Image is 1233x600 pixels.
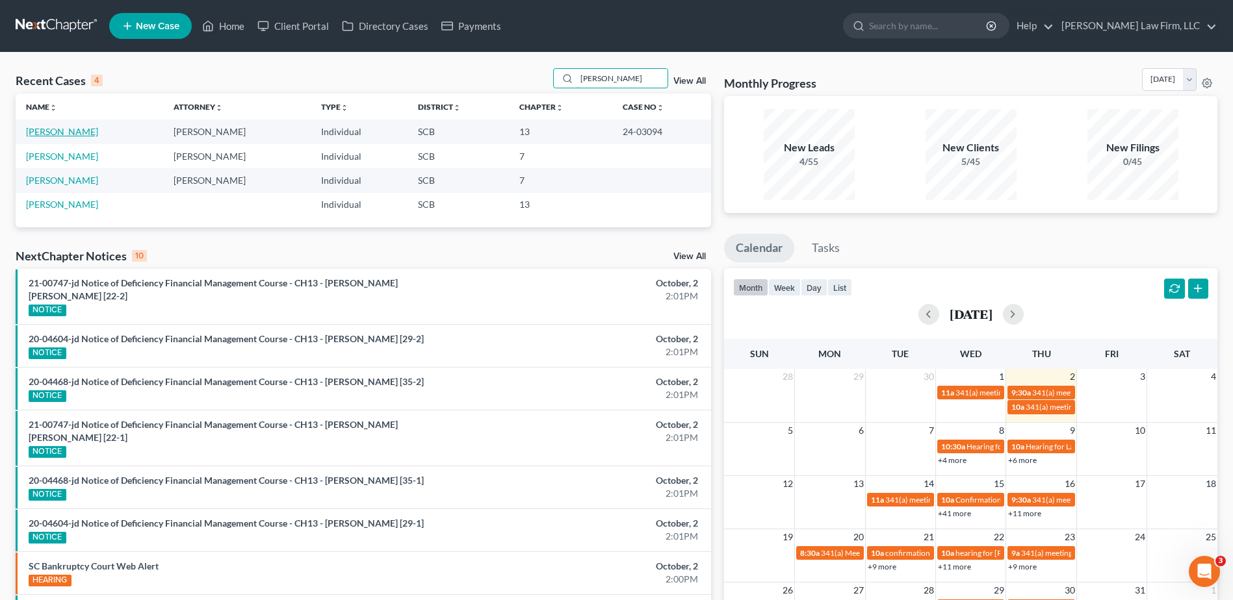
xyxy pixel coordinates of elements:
span: 8:30a [800,548,820,558]
span: 341(a) meeting for [PERSON_NAME] [1032,495,1158,505]
a: Client Portal [251,14,335,38]
span: 10a [1011,402,1024,412]
span: 9:30a [1011,388,1031,397]
div: NextChapter Notices [16,248,147,264]
td: Individual [311,119,408,144]
div: 10 [132,250,147,262]
i: unfold_more [215,104,223,112]
div: New Leads [764,140,855,155]
span: 3 [1139,369,1147,384]
td: 24-03094 [612,119,711,144]
a: +4 more [938,455,967,465]
span: 10a [941,495,954,505]
span: 4 [1210,369,1217,384]
span: 30 [1063,582,1076,598]
span: 3 [1215,556,1226,566]
span: 13 [852,476,865,492]
span: 30 [922,369,935,384]
div: October, 2 [484,375,698,388]
div: 2:01PM [484,487,698,500]
a: +6 more [1008,455,1037,465]
span: 14 [922,476,935,492]
span: 20 [852,529,865,545]
div: October, 2 [484,277,698,290]
i: unfold_more [453,104,461,112]
span: Thu [1032,348,1051,359]
a: 20-04604-jd Notice of Deficiency Financial Management Course - CH13 - [PERSON_NAME] [29-2] [29,333,424,344]
span: 9:30a [1011,495,1031,505]
div: Recent Cases [16,73,103,88]
span: 28 [781,369,794,384]
a: Home [196,14,251,38]
a: 20-04468-jd Notice of Deficiency Financial Management Course - CH13 - [PERSON_NAME] [35-1] [29,475,424,486]
span: 8 [998,423,1006,438]
div: October, 2 [484,474,698,487]
span: 341(a) meeting for [PERSON_NAME] [955,388,1081,397]
div: HEARING [29,575,71,586]
button: list [827,279,852,296]
span: 21 [922,529,935,545]
span: Wed [960,348,981,359]
span: Hearing for [PERSON_NAME] & [PERSON_NAME] [967,442,1137,451]
i: unfold_more [341,104,348,112]
button: week [768,279,801,296]
td: 13 [509,193,612,217]
a: 21-00747-jd Notice of Deficiency Financial Management Course - CH13 - [PERSON_NAME] [PERSON_NAME]... [29,419,398,443]
a: Directory Cases [335,14,435,38]
a: 20-04604-jd Notice of Deficiency Financial Management Course - CH13 - [PERSON_NAME] [29-1] [29,518,424,529]
div: New Filings [1087,140,1178,155]
span: confirmation hearing for [PERSON_NAME] & [PERSON_NAME] [885,548,1100,558]
span: 31 [1134,582,1147,598]
span: 5 [786,423,794,438]
span: 12 [781,476,794,492]
td: [PERSON_NAME] [163,119,311,144]
td: [PERSON_NAME] [163,144,311,168]
span: 6 [857,423,865,438]
div: 0/45 [1087,155,1178,168]
div: October, 2 [484,517,698,530]
span: 10a [941,548,954,558]
a: 21-00747-jd Notice of Deficiency Financial Management Course - CH13 - [PERSON_NAME] [PERSON_NAME]... [29,277,398,301]
span: 16 [1063,476,1076,492]
span: 7 [928,423,935,438]
span: 11a [871,495,884,505]
span: 341(a) meeting for [PERSON_NAME] [1021,548,1147,558]
div: 2:01PM [484,530,698,543]
a: Districtunfold_more [418,102,461,112]
span: 10a [871,548,884,558]
input: Search by name... [869,14,988,38]
a: [PERSON_NAME] [26,126,98,137]
a: View All [673,252,706,261]
span: 25 [1204,529,1217,545]
a: Attorneyunfold_more [174,102,223,112]
span: Hearing for La [PERSON_NAME] [1026,442,1136,451]
span: 9 [1069,423,1076,438]
div: October, 2 [484,560,698,573]
td: [PERSON_NAME] [163,168,311,192]
span: Confirmation Hearing for [PERSON_NAME] [955,495,1104,505]
a: [PERSON_NAME] [26,199,98,210]
span: 24 [1134,529,1147,545]
td: 7 [509,168,612,192]
a: [PERSON_NAME] Law Firm, LLC [1055,14,1217,38]
a: Typeunfold_more [321,102,348,112]
span: 341(a) meeting for [PERSON_NAME] [1032,388,1158,397]
span: Fri [1105,348,1119,359]
i: unfold_more [556,104,564,112]
span: 1 [1210,582,1217,598]
div: October, 2 [484,332,698,345]
a: Calendar [724,234,794,262]
div: 2:00PM [484,573,698,586]
button: day [801,279,827,296]
a: +11 more [1008,508,1041,518]
td: SCB [408,119,509,144]
a: +11 more [938,562,971,571]
span: 27 [852,582,865,598]
a: SC Bankruptcy Court Web Alert [29,560,159,571]
span: 29 [993,582,1006,598]
span: Sun [750,348,769,359]
span: 22 [993,529,1006,545]
div: 2:01PM [484,290,698,303]
td: Individual [311,144,408,168]
i: unfold_more [49,104,57,112]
